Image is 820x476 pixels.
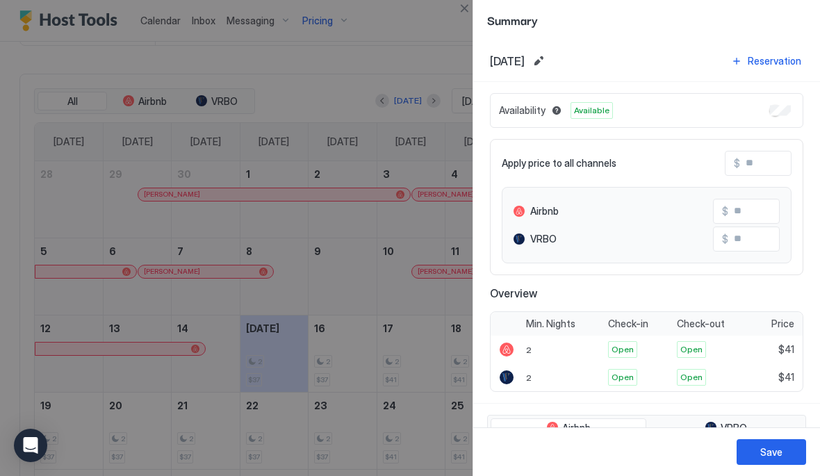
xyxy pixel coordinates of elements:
[562,422,591,434] span: Airbnb
[771,318,794,330] span: Price
[722,233,728,245] span: $
[680,371,703,384] span: Open
[778,371,794,384] span: $41
[677,318,725,330] span: Check-out
[499,104,546,117] span: Availability
[530,233,557,245] span: VRBO
[530,205,559,218] span: Airbnb
[526,345,532,355] span: 2
[737,439,806,465] button: Save
[574,104,609,117] span: Available
[608,318,648,330] span: Check-in
[490,286,803,300] span: Overview
[778,343,794,356] span: $41
[760,445,782,459] div: Save
[748,54,801,68] div: Reservation
[490,54,525,68] span: [DATE]
[526,318,575,330] span: Min. Nights
[548,102,565,119] button: Blocked dates override all pricing rules and remain unavailable until manually unblocked
[722,205,728,218] span: $
[721,422,747,434] span: VRBO
[734,157,740,170] span: $
[487,415,806,441] div: tab-group
[502,157,616,170] span: Apply price to all channels
[612,371,634,384] span: Open
[612,343,634,356] span: Open
[14,429,47,462] div: Open Intercom Messenger
[680,343,703,356] span: Open
[526,372,532,383] span: 2
[487,11,806,28] span: Summary
[491,418,646,438] button: Airbnb
[530,53,547,69] button: Edit date range
[729,51,803,70] button: Reservation
[649,418,803,438] button: VRBO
